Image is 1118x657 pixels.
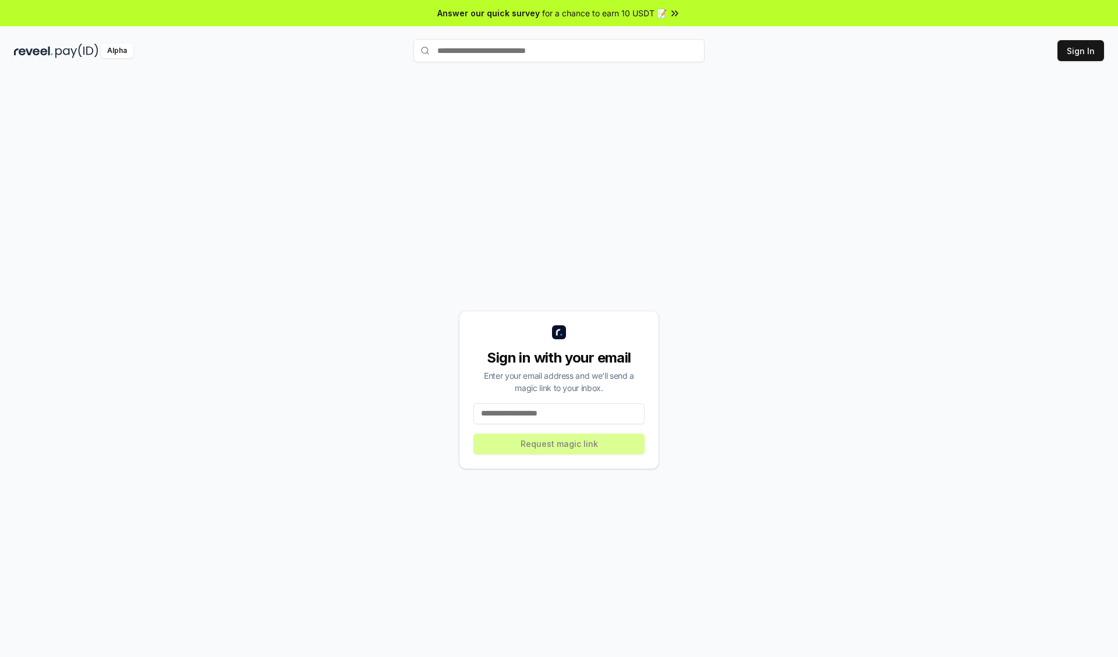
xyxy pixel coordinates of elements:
img: pay_id [55,44,98,58]
div: Enter your email address and we’ll send a magic link to your inbox. [473,370,645,394]
div: Alpha [101,44,133,58]
button: Sign In [1057,40,1104,61]
span: Answer our quick survey [437,7,540,19]
img: logo_small [552,325,566,339]
span: for a chance to earn 10 USDT 📝 [542,7,667,19]
div: Sign in with your email [473,349,645,367]
img: reveel_dark [14,44,53,58]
